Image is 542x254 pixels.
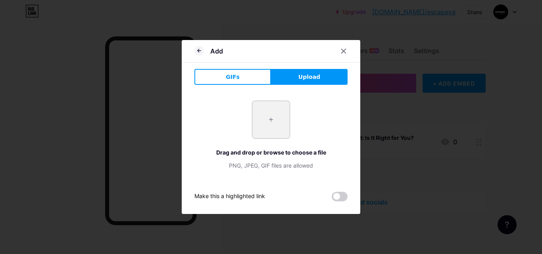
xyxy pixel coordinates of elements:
div: Drag and drop or browse to choose a file [194,148,348,157]
span: Upload [298,73,320,81]
div: Add [210,46,223,56]
div: PNG, JPEG, GIF files are allowed [194,161,348,170]
span: GIFs [226,73,240,81]
div: Make this a highlighted link [194,192,265,201]
button: GIFs [194,69,271,85]
button: Upload [271,69,348,85]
